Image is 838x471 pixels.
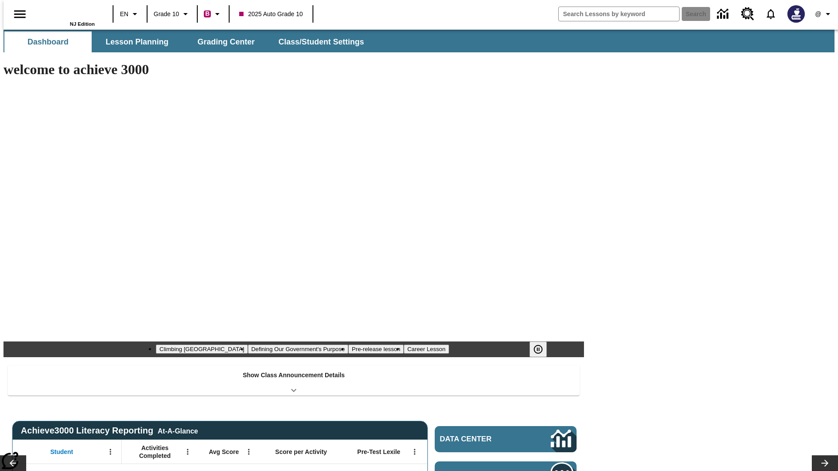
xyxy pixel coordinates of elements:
[271,31,371,52] button: Class/Student Settings
[435,426,577,452] a: Data Center
[529,341,556,357] div: Pause
[408,445,421,458] button: Open Menu
[239,10,302,19] span: 2025 Auto Grade 10
[712,2,736,26] a: Data Center
[357,448,401,456] span: Pre-Test Lexile
[116,6,144,22] button: Language: EN, Select a language
[104,445,117,458] button: Open Menu
[154,10,179,19] span: Grade 10
[200,6,226,22] button: Boost Class color is violet red. Change class color
[150,6,194,22] button: Grade: Grade 10, Select a grade
[7,1,33,27] button: Open side menu
[275,448,327,456] span: Score per Activity
[38,4,95,21] a: Home
[759,3,782,25] a: Notifications
[38,3,95,27] div: Home
[120,10,128,19] span: EN
[181,445,194,458] button: Open Menu
[3,31,372,52] div: SubNavbar
[21,426,198,436] span: Achieve3000 Literacy Reporting
[559,7,679,21] input: search field
[93,31,181,52] button: Lesson Planning
[787,5,805,23] img: Avatar
[812,455,838,471] button: Lesson carousel, Next
[50,448,73,456] span: Student
[348,345,404,354] button: Slide 3 Pre-release lesson
[248,345,348,354] button: Slide 2 Defining Our Government's Purpose
[810,6,838,22] button: Profile/Settings
[3,61,584,78] h1: welcome to achieve 3000
[209,448,239,456] span: Avg Score
[815,10,821,19] span: @
[158,426,198,435] div: At-A-Glance
[529,341,547,357] button: Pause
[242,445,255,458] button: Open Menu
[404,345,449,354] button: Slide 4 Career Lesson
[736,2,759,26] a: Resource Center, Will open in new tab
[4,31,92,52] button: Dashboard
[3,30,835,52] div: SubNavbar
[70,21,95,27] span: NJ Edition
[182,31,270,52] button: Grading Center
[782,3,810,25] button: Select a new avatar
[440,435,522,444] span: Data Center
[126,444,184,460] span: Activities Completed
[156,345,247,354] button: Slide 1 Climbing Mount Tai
[243,371,345,380] p: Show Class Announcement Details
[8,365,580,396] div: Show Class Announcement Details
[205,8,209,19] span: B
